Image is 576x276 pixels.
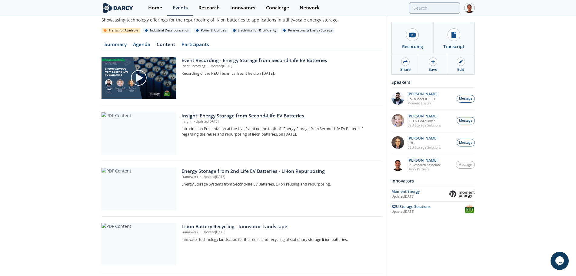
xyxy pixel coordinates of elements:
img: Profile [464,3,475,13]
p: Sr. Research Associate [408,163,441,167]
button: Message [456,161,475,169]
div: Research [198,5,220,10]
div: Li-ion Battery Recycling - Innovator Landscape [181,223,378,230]
a: Edit [447,54,474,74]
button: Message [457,95,475,103]
a: Participants [178,42,212,49]
a: PDF Content Insight: Energy Storage from Second-Life EV Batteries Insight •Updated[DATE] Introduc... [102,112,383,155]
div: Events [173,5,188,10]
div: Updated [DATE] [391,194,449,199]
p: [PERSON_NAME] [408,136,441,140]
a: Recording [392,22,433,54]
a: Video Content Event Recording - Energy Storage from Second-Life EV Batteries Event Recording •Upd... [102,57,383,99]
p: Recording of the P&U Technical Event held on [DATE]. [181,71,378,76]
p: Introduction Presentation at the Live Event on the topic of "Energy Storage from Second-Life EV B... [181,126,378,137]
p: [PERSON_NAME] [408,92,438,96]
div: Edit [457,67,464,72]
a: PDF Content Energy Storage from 2nd Life EV Batteries - Li-ion Repurposing Framework •Updated[DAT... [102,168,383,210]
a: Content [154,42,178,49]
div: Showcasing technology offerings for the repurposing of li-ion batteries to applications in utilit... [102,17,383,23]
a: B2U Storage Solutions Updated[DATE] B2U Storage Solutions [391,204,475,214]
div: Power & Utilities [194,28,228,33]
div: Transcript Available [102,28,141,33]
span: • [199,175,202,179]
div: Electrification & Efficiency [231,28,279,33]
div: Concierge [266,5,289,10]
p: B2U Storage Solutions [408,145,441,149]
div: Insight: Energy Storage from Second-Life EV Batteries [181,112,378,120]
p: Moment Energy [408,101,438,105]
p: B2U Storage Solutions [408,123,441,127]
div: Recording [402,43,423,50]
span: • [192,119,196,123]
div: Save [429,67,437,72]
div: B2U Storage Solutions [391,204,464,209]
p: CEO & Co-Founder [408,119,441,123]
span: Message [458,163,472,167]
p: Event Recording Updated [DATE] [181,64,378,69]
iframe: chat widget [551,252,570,270]
a: Transcript [433,22,475,54]
p: Co-Founder & CPO [408,97,438,101]
span: Message [459,96,472,101]
img: logo-wide.svg [102,3,135,13]
div: Event Recording - Energy Storage from Second-Life EV Batteries [181,57,378,64]
p: Innovator technology landscape for the reuse and recycling of stationary storage li-ion batteries. [181,237,378,242]
img: Moment Energy [449,190,475,198]
p: [PERSON_NAME] [408,114,441,118]
img: Video Content [102,57,176,99]
span: • [206,64,209,68]
a: Moment Energy Updated[DATE] Moment Energy [391,189,475,199]
p: Insight Updated [DATE] [181,119,378,124]
div: Energy Storage from 2nd Life EV Batteries - Li-ion Repurposing [181,168,378,175]
img: play-chapters-gray.svg [130,69,147,86]
img: aGlNxIw4QhOa8aZp37YL [391,136,404,149]
div: Industrial Decarbonization [143,28,191,33]
p: Framework Updated [DATE] [181,230,378,235]
div: Speakers [391,77,475,87]
div: Transcript [443,43,464,50]
a: Summary [102,42,130,49]
div: Innovators [391,176,475,186]
p: Darcy Partners [408,167,441,171]
div: Home [148,5,162,10]
span: Message [459,118,472,123]
div: Moment Energy [391,189,449,194]
div: Innovators [230,5,255,10]
div: Share [400,67,411,72]
span: Message [459,140,472,145]
img: B2U Storage Solutions [464,204,475,214]
img: mvbXzNbqRYiO6suv4JQb [391,114,404,127]
a: Agenda [130,42,154,49]
div: Updated [DATE] [391,209,464,214]
p: [PERSON_NAME] [408,158,441,163]
img: 1JEV5jsQWOML3SX2ujnX [391,92,404,105]
button: Message [457,139,475,146]
p: COO [408,141,441,145]
p: Framework Updated [DATE] [181,175,378,179]
img: 26c34c91-05b5-44cd-9eb8-fbe8adb38672 [391,158,404,171]
a: PDF Content Li-ion Battery Recycling - Innovator Landscape Framework •Updated[DATE] Innovator tec... [102,223,383,265]
span: • [199,230,202,234]
button: Message [457,117,475,125]
p: Energy Storage Systems from Second-life EV Batteries, Li-ion reusing and repurposing. [181,182,378,187]
div: Renewables & Energy Storage [281,28,335,33]
input: Advanced Search [409,2,460,14]
div: Network [300,5,320,10]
